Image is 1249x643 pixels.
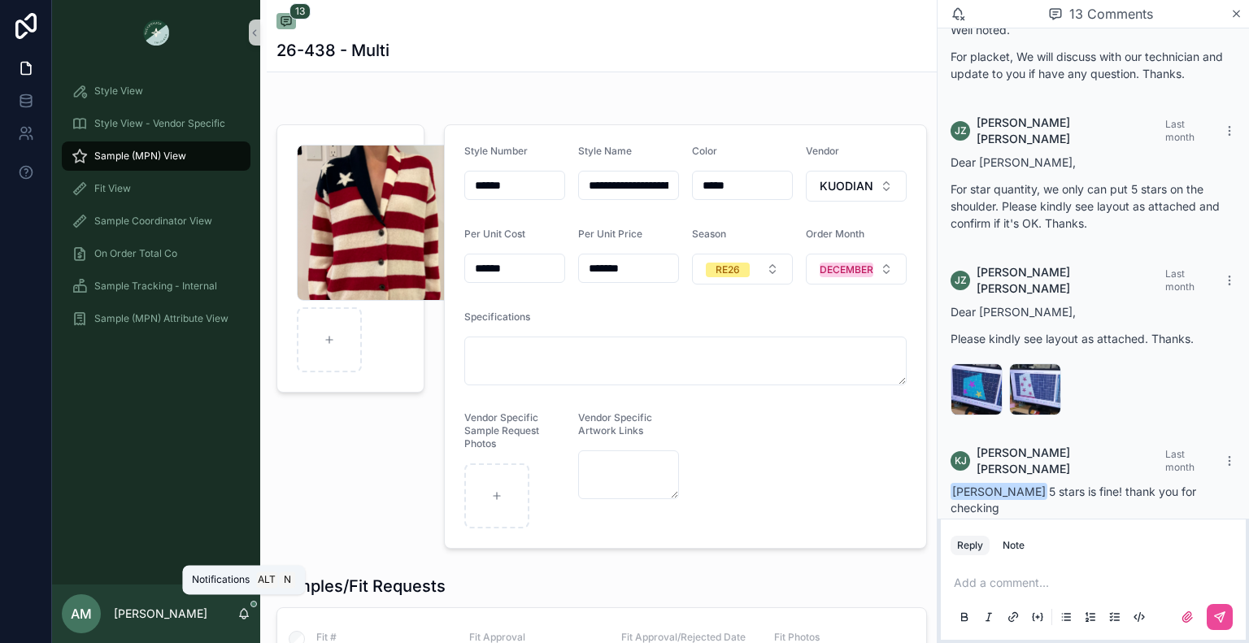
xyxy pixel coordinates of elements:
[955,274,967,287] span: JZ
[996,536,1031,555] button: Note
[955,454,967,467] span: KJ
[62,239,250,268] a: On Order Total Co
[806,228,864,240] span: Order Month
[951,21,1236,38] p: Well noted.
[820,178,873,194] span: KUODIAN
[464,311,530,323] span: Specifications
[94,182,131,195] span: Fit View
[52,65,260,354] div: scrollable content
[1165,118,1195,143] span: Last month
[62,304,250,333] a: Sample (MPN) Attribute View
[951,484,1196,515] span: 5 stars is fine! thank you for checking
[951,154,1236,171] p: Dear [PERSON_NAME],
[281,573,294,586] span: N
[977,445,1165,477] span: [PERSON_NAME] [PERSON_NAME]
[464,411,539,450] span: Vendor Specific Sample Request Photos
[1165,448,1195,473] span: Last month
[578,411,652,437] span: Vendor Specific Artwork Links
[806,254,907,285] button: Select Button
[692,228,726,240] span: Season
[1069,4,1153,24] span: 13 Comments
[71,604,92,623] span: AM
[62,76,250,106] a: Style View
[951,483,1047,500] span: [PERSON_NAME]
[94,280,217,293] span: Sample Tracking - Internal
[62,141,250,171] a: Sample (MPN) View
[578,228,642,240] span: Per Unit Price
[951,303,1236,320] p: Dear [PERSON_NAME],
[276,13,296,33] button: 13
[94,247,177,260] span: On Order Total Co
[578,145,632,157] span: Style Name
[692,145,717,157] span: Color
[951,330,1236,347] p: Please kindly see layout as attached. Thanks.
[806,145,839,157] span: Vendor
[94,85,143,98] span: Style View
[94,150,186,163] span: Sample (MPN) View
[951,48,1236,82] p: For placket, We will discuss with our technician and update to you if have any question. Thanks.
[276,39,389,62] h1: 26-438 - Multi
[94,117,225,130] span: Style View - Vendor Specific
[143,20,169,46] img: App logo
[276,575,446,597] h1: Samples/Fit Requests
[258,573,276,586] span: Alt
[977,264,1165,297] span: [PERSON_NAME] [PERSON_NAME]
[977,115,1165,147] span: [PERSON_NAME] [PERSON_NAME]
[94,312,228,325] span: Sample (MPN) Attribute View
[62,109,250,138] a: Style View - Vendor Specific
[114,606,207,622] p: [PERSON_NAME]
[464,145,528,157] span: Style Number
[716,263,740,277] div: RE26
[464,228,525,240] span: Per Unit Cost
[951,180,1236,232] p: For star quantity, we only can put 5 stars on the shoulder. Please kindly see layout as attached ...
[955,124,967,137] span: JZ
[692,254,793,285] button: Select Button
[62,206,250,236] a: Sample Coordinator View
[806,171,907,202] button: Select Button
[951,536,990,555] button: Reply
[820,263,873,277] div: DECEMBER
[192,573,250,586] span: Notifications
[94,215,212,228] span: Sample Coordinator View
[62,174,250,203] a: Fit View
[1003,539,1025,552] div: Note
[1165,267,1195,293] span: Last month
[62,272,250,301] a: Sample Tracking - Internal
[289,3,311,20] span: 13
